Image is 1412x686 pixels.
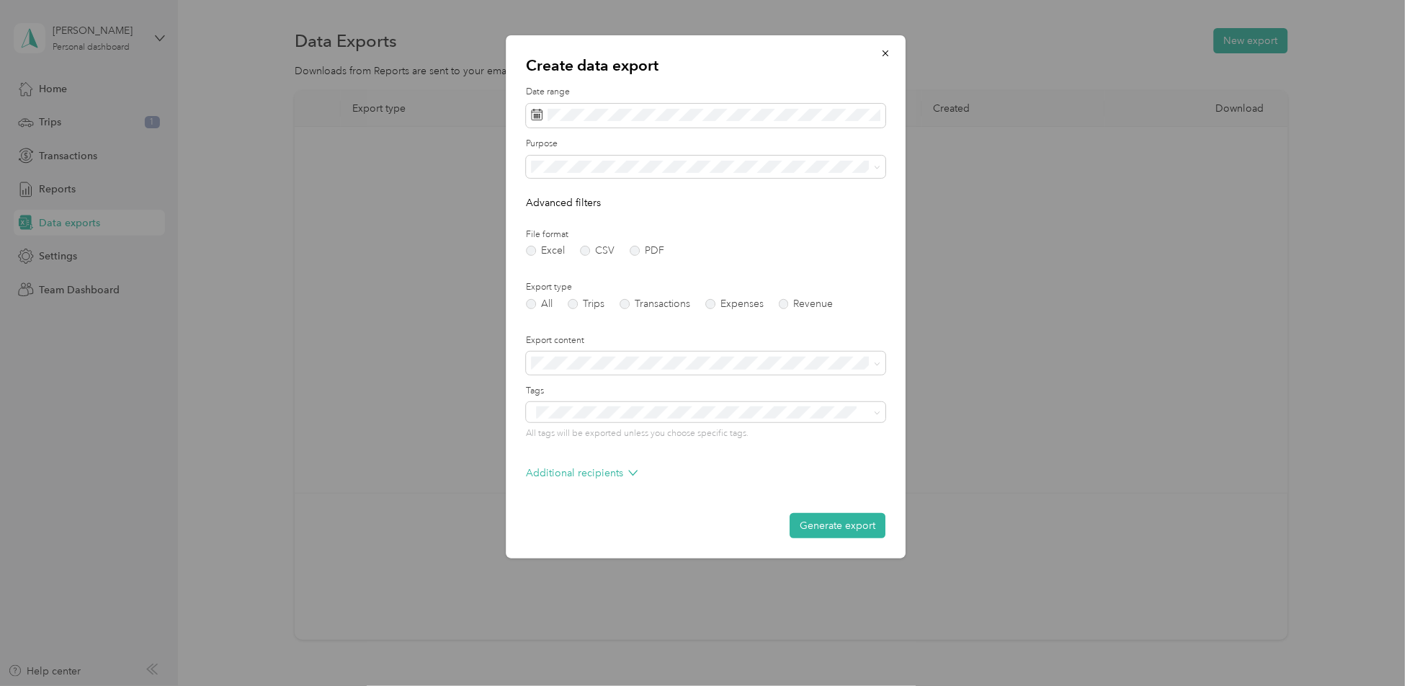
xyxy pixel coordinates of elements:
[779,299,834,309] label: Revenue
[630,246,664,256] label: PDF
[527,281,886,294] label: Export type
[527,465,638,481] p: Additional recipients
[527,55,886,76] p: Create data export
[527,138,886,151] label: Purpose
[527,86,886,99] label: Date range
[527,427,886,440] p: All tags will be exported unless you choose specific tags.
[705,299,764,309] label: Expenses
[620,299,690,309] label: Transactions
[580,246,615,256] label: CSV
[527,385,886,398] label: Tags
[527,228,886,241] label: File format
[1331,605,1412,686] iframe: Everlance-gr Chat Button Frame
[527,299,553,309] label: All
[527,334,886,347] label: Export content
[527,246,566,256] label: Excel
[568,299,604,309] label: Trips
[790,513,886,538] button: Generate export
[527,195,886,210] p: Advanced filters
